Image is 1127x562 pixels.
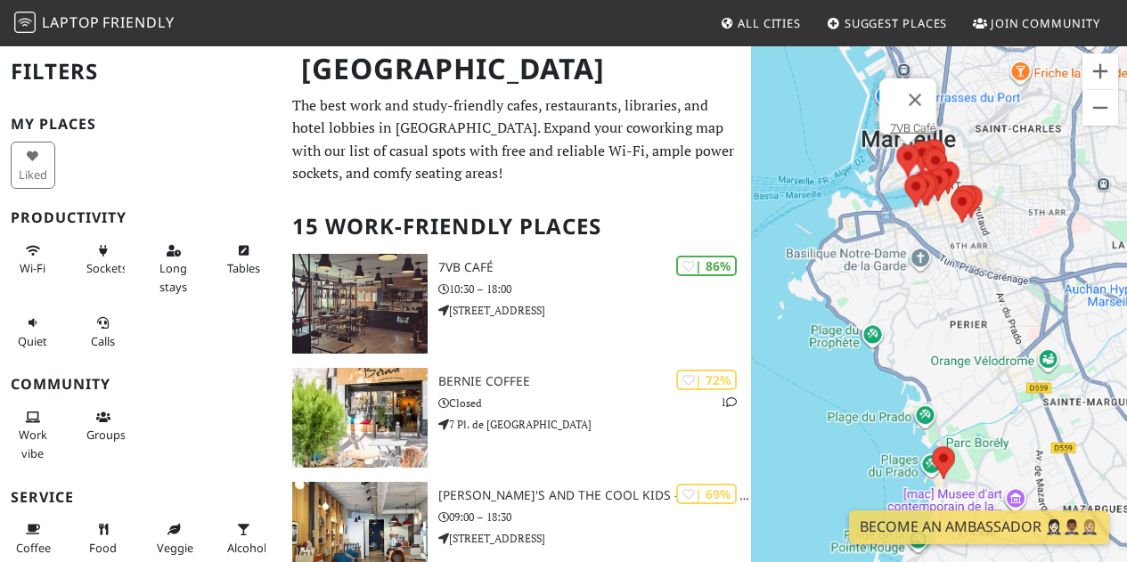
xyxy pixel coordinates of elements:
button: Alcohol [222,515,266,562]
p: 7 Pl. de [GEOGRAPHIC_DATA] [438,416,751,433]
span: Food [89,540,117,556]
button: Work vibe [11,403,55,468]
a: Suggest Places [820,7,955,39]
img: Bernie Coffee [292,368,428,468]
button: Quiet [11,308,55,355]
div: | 72% [676,370,737,390]
p: Closed [438,395,751,411]
button: Close [894,78,936,121]
div: | 86% [676,256,737,276]
button: Sockets [81,236,126,283]
button: Food [81,515,126,562]
button: Tables [222,236,266,283]
a: Join Community [966,7,1107,39]
a: 7VB Café [890,121,936,134]
span: All Cities [738,15,801,31]
h3: [PERSON_NAME]'s and the cool kids - Cookies & Coffee shop [438,488,751,503]
div: | 69% [676,484,737,504]
span: Quiet [18,333,47,349]
a: Become an Ambassador 🤵🏻‍♀️🤵🏾‍♂️🤵🏼‍♀️ [849,510,1109,544]
a: All Cities [713,7,808,39]
p: [STREET_ADDRESS] [438,302,751,319]
a: Bernie Coffee | 72% 1 Bernie Coffee Closed 7 Pl. de [GEOGRAPHIC_DATA] [282,368,751,468]
span: Long stays [159,260,187,294]
h3: Productivity [11,209,271,226]
p: [STREET_ADDRESS] [438,530,751,547]
h3: 7VB Café [438,260,751,275]
span: Work-friendly tables [227,260,260,276]
a: 7VB Café | 86% 7VB Café 10:30 – 18:00 [STREET_ADDRESS] [282,254,751,354]
button: Wi-Fi [11,236,55,283]
span: Group tables [86,427,126,443]
button: Long stays [151,236,196,301]
h3: Bernie Coffee [438,374,751,389]
span: Alcohol [227,540,266,556]
span: Veggie [157,540,193,556]
span: Suggest Places [845,15,948,31]
span: Friendly [102,12,174,32]
p: 10:30 – 18:00 [438,281,751,297]
span: Join Community [991,15,1100,31]
span: Coffee [16,540,51,556]
span: Stable Wi-Fi [20,260,45,276]
h3: Service [11,489,271,506]
button: Zoom out [1082,90,1118,126]
button: Coffee [11,515,55,562]
h3: Community [11,376,271,393]
span: Video/audio calls [91,333,115,349]
h2: Filters [11,45,271,99]
button: Veggie [151,515,196,562]
h3: My Places [11,116,271,133]
a: LaptopFriendly LaptopFriendly [14,8,175,39]
p: 1 [721,394,737,411]
h2: 15 Work-Friendly Places [292,200,740,254]
button: Groups [81,403,126,450]
span: Laptop [42,12,100,32]
span: Power sockets [86,260,127,276]
button: Calls [81,308,126,355]
img: 7VB Café [292,254,428,354]
p: The best work and study-friendly cafes, restaurants, libraries, and hotel lobbies in [GEOGRAPHIC_... [292,94,740,185]
h1: [GEOGRAPHIC_DATA] [287,45,747,94]
button: Zoom in [1082,53,1118,89]
p: 09:00 – 18:30 [438,509,751,525]
span: People working [19,427,47,460]
img: LaptopFriendly [14,12,36,33]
